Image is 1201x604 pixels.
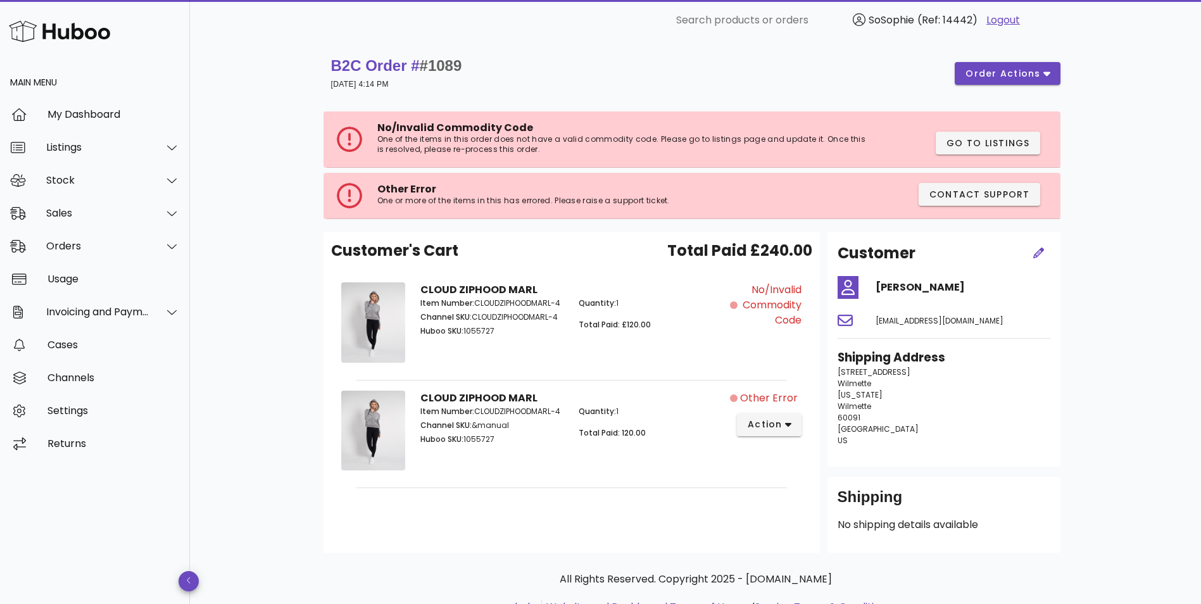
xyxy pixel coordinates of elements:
[47,372,180,384] div: Channels
[420,311,472,322] span: Channel SKU:
[579,406,616,417] span: Quantity:
[9,18,110,45] img: Huboo Logo
[47,405,180,417] div: Settings
[955,62,1060,85] button: order actions
[420,282,538,297] strong: CLOUD ZIPHOOD MARL
[579,298,616,308] span: Quantity:
[667,239,812,262] span: Total Paid £240.00
[46,306,149,318] div: Invoicing and Payments
[876,315,1003,326] span: [EMAIL_ADDRESS][DOMAIN_NAME]
[331,239,458,262] span: Customer's Cart
[929,188,1030,201] span: Contact Support
[46,240,149,252] div: Orders
[838,412,860,423] span: 60091
[377,134,874,154] p: One of the items in this order does not have a valid commodity code. Please go to listings page a...
[420,420,564,431] p: &manual
[747,418,783,431] span: action
[420,325,463,336] span: Huboo SKU:
[838,367,910,377] span: [STREET_ADDRESS]
[876,280,1050,295] h4: [PERSON_NAME]
[331,57,462,74] strong: B2C Order #
[838,242,915,265] h2: Customer
[869,13,914,27] span: SoSophie
[737,413,802,436] button: action
[341,282,405,363] img: Product Image
[420,420,472,431] span: Channel SKU:
[420,298,474,308] span: Item Number:
[47,273,180,285] div: Usage
[420,434,564,445] p: 1055727
[838,349,1050,367] h3: Shipping Address
[579,406,722,417] p: 1
[377,182,436,196] span: Other Error
[838,378,871,389] span: Wilmette
[420,406,474,417] span: Item Number:
[334,572,1058,587] p: All Rights Reserved. Copyright 2025 - [DOMAIN_NAME]
[46,174,149,186] div: Stock
[377,120,533,135] span: No/Invalid Commodity Code
[420,325,564,337] p: 1055727
[341,391,405,471] img: Product Image
[47,339,180,351] div: Cases
[579,319,651,330] span: Total Paid: £120.00
[377,196,764,206] p: One or more of the items in this has errored. Please raise a support ticket.
[420,434,463,444] span: Huboo SKU:
[919,183,1040,206] button: Contact Support
[936,132,1040,154] button: Go to Listings
[47,437,180,450] div: Returns
[579,298,722,309] p: 1
[986,13,1020,28] a: Logout
[46,141,149,153] div: Listings
[46,207,149,219] div: Sales
[917,13,978,27] span: (Ref: 14442)
[579,427,646,438] span: Total Paid: 120.00
[838,389,883,400] span: [US_STATE]
[47,108,180,120] div: My Dashboard
[838,435,848,446] span: US
[420,406,564,417] p: CLOUDZIPHOODMARL-4
[420,391,538,405] strong: CLOUD ZIPHOOD MARL
[965,67,1041,80] span: order actions
[740,391,798,406] span: Other Error
[838,487,1050,517] div: Shipping
[331,80,389,89] small: [DATE] 4:14 PM
[946,137,1030,150] span: Go to Listings
[838,424,919,434] span: [GEOGRAPHIC_DATA]
[420,57,462,74] span: #1089
[838,401,871,412] span: Wilmette
[740,282,802,328] span: No/Invalid Commodity Code
[838,517,1050,532] p: No shipping details available
[420,298,564,309] p: CLOUDZIPHOODMARL-4
[420,311,564,323] p: CLOUDZIPHOODMARL-4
